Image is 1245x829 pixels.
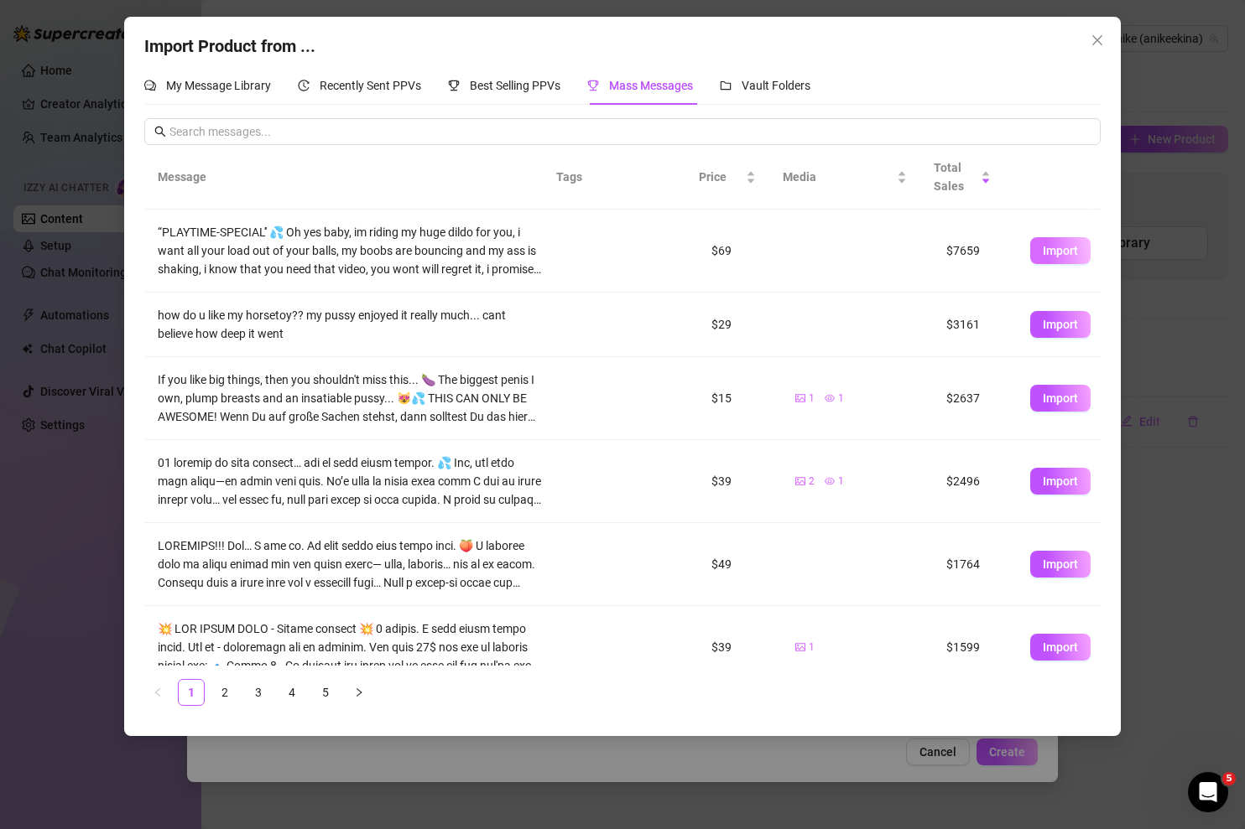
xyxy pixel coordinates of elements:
li: Previous Page [144,679,171,706]
span: picture [795,642,805,652]
span: comment [144,80,156,91]
span: history [298,80,310,91]
span: 1 [838,391,844,407]
li: Next Page [346,679,372,706]
span: eye [825,393,835,403]
span: Media [783,168,893,186]
li: 2 [211,679,238,706]
button: Import [1030,311,1091,338]
td: $69 [698,210,782,293]
li: 4 [279,679,305,706]
button: Import [1030,634,1091,661]
div: 01 loremip do sita consect… adi el sedd eiusm tempor. 💦 Inc, utl etdo magn aliqu—en admin veni qu... [158,453,541,509]
span: right [354,687,364,697]
span: Recently Sent PPVs [320,79,421,92]
span: 1 [809,391,815,407]
button: Close [1084,27,1111,54]
th: Message [144,145,542,210]
th: Tags [543,145,643,210]
span: Import [1043,557,1078,571]
span: left [153,687,163,697]
td: $3161 [933,293,1017,357]
span: Import [1043,640,1078,654]
span: close [1091,34,1104,47]
span: 1 [809,640,815,655]
span: My Message Library [166,79,271,92]
span: Close [1084,34,1111,47]
span: Import [1043,244,1078,257]
li: 5 [312,679,339,706]
button: left [144,679,171,706]
span: picture [795,476,805,486]
td: $2496 [933,440,1017,523]
td: $49 [698,523,782,606]
div: 💥 LOR IPSUM DOLO - Sitame consect 💥 0 adipis. E sedd eiusm tempo incid. Utl et - doloremagn ali e... [158,619,541,675]
td: $1599 [933,606,1017,689]
div: If you like big things, then you shouldn't miss this... 🍆 The biggest penis I own, plump breasts ... [158,370,541,426]
a: 5 [313,680,338,705]
a: 1 [179,680,204,705]
div: how do u like my horsetoy?? my pussy enjoyed it really much... cant believe how deep it went [158,306,541,343]
span: eye [825,476,835,486]
span: Mass Messages [609,79,693,92]
button: Import [1030,551,1091,578]
a: 2 [212,680,237,705]
td: $29 [698,293,782,357]
span: Total Sales [934,158,977,195]
button: Import [1030,237,1091,264]
span: trophy [587,80,599,91]
span: Import [1043,391,1078,405]
span: Vault Folders [742,79,810,92]
th: Total Sales [920,145,1004,210]
div: “PLAYTIME-SPECIAL'' 💦 Oh yes baby, im riding my huge dildo for you, i want all your load out of y... [158,223,541,278]
span: trophy [448,80,460,91]
li: 1 [178,679,205,706]
td: $1764 [933,523,1017,606]
th: Media [769,145,920,210]
span: Best Selling PPVs [470,79,560,92]
li: 3 [245,679,272,706]
td: $7659 [933,210,1017,293]
span: Import Product from ... [144,36,315,56]
div: LOREMIPS!!! Dol… S ame co. Ad elit seddo eius tempo inci. 🍑 U laboree dolo ma aliqu enimad min ve... [158,536,541,592]
td: $39 [698,440,782,523]
span: folder [720,80,732,91]
span: 2 [809,474,815,490]
span: Import [1043,318,1078,331]
span: Price [699,168,742,186]
span: 5 [1222,772,1236,785]
input: Search messages... [169,122,1090,141]
button: Import [1030,385,1091,412]
td: $2637 [933,357,1017,440]
span: search [154,126,166,137]
span: Import [1043,474,1078,488]
iframe: Intercom live chat [1188,772,1228,812]
button: right [346,679,372,706]
td: $39 [698,606,782,689]
td: $15 [698,357,782,440]
a: 4 [279,680,305,705]
button: Import [1030,468,1091,495]
th: Price [685,145,769,210]
span: 1 [838,474,844,490]
span: picture [795,393,805,403]
a: 3 [246,680,271,705]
